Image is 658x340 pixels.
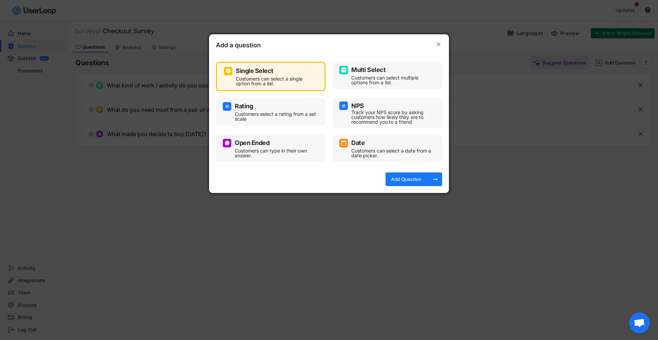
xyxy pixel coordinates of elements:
[629,313,650,333] div: Open chat
[432,176,439,183] button: arrow_right_alt
[351,110,434,124] div: Track your NPS score by asking customers how likely they are to recommend you to a friend
[341,67,346,73] img: ListMajor.svg
[226,68,231,74] img: CircleTickMinorWhite.svg
[351,75,434,85] div: Customers can select multiple options from a list.
[437,41,441,48] text: 
[224,104,230,109] img: AdjustIcon.svg
[235,112,317,121] div: Customers select a rating from a set scale
[235,103,253,109] div: Rating
[341,140,346,146] img: CalendarMajor.svg
[235,140,269,146] div: Open Ended
[389,176,423,182] div: Add Question
[236,76,316,86] div: Customers can select a single option from a list.
[224,140,230,146] img: ConversationMinor.svg
[351,103,364,109] div: NPS
[235,148,317,158] div: Customers can type in their own answer.
[236,68,273,74] div: Single Select
[351,148,434,158] div: Customers can select a date from a date picker.
[351,67,386,73] div: Multi Select
[435,41,442,48] button: 
[351,140,365,146] div: Date
[341,103,346,109] img: AdjustIcon.svg
[216,41,284,51] div: Add a question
